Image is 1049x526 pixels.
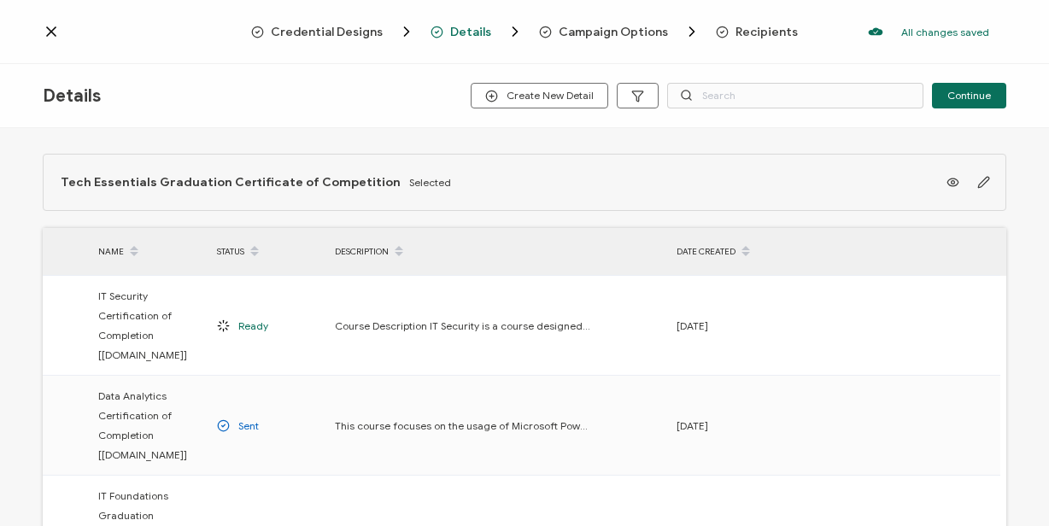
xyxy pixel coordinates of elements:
span: Data Analytics Certification of Completion [[DOMAIN_NAME]] [98,386,200,465]
div: [DATE] [668,416,786,435]
span: Credential Designs [271,26,383,38]
span: Campaign Options [559,26,668,38]
span: Details [450,26,491,38]
input: Search [667,83,923,108]
span: Tech Essentials Graduation Certificate of Competition [61,175,401,190]
span: Credential Designs [251,23,415,40]
div: Breadcrumb [251,23,798,40]
div: DATE CREATED [668,237,786,266]
span: Recipients [716,26,798,38]
button: Create New Detail [471,83,608,108]
span: Course Description IT Security is a course designed to introduce Tech901 students to the rapidly-... [335,316,591,336]
span: IT Security Certification of Completion [[DOMAIN_NAME]] [98,286,200,365]
span: Continue [947,91,991,101]
div: NAME [90,237,208,266]
button: Continue [932,83,1006,108]
span: Details [431,23,524,40]
span: Details [43,85,101,107]
div: [DATE] [668,316,786,336]
iframe: Chat Widget [964,444,1049,526]
span: This course focuses on the usage of Microsoft Power BI to solve common data reporting problems. A... [335,416,591,435]
span: Sent [238,416,259,435]
span: Selected [409,176,451,189]
span: Ready [238,316,268,336]
p: All changes saved [901,26,989,38]
div: DESCRIPTION [326,237,668,266]
span: Campaign Options [539,23,700,40]
div: STATUS [208,237,326,266]
span: Create New Detail [485,90,594,102]
span: Recipients [735,26,798,38]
